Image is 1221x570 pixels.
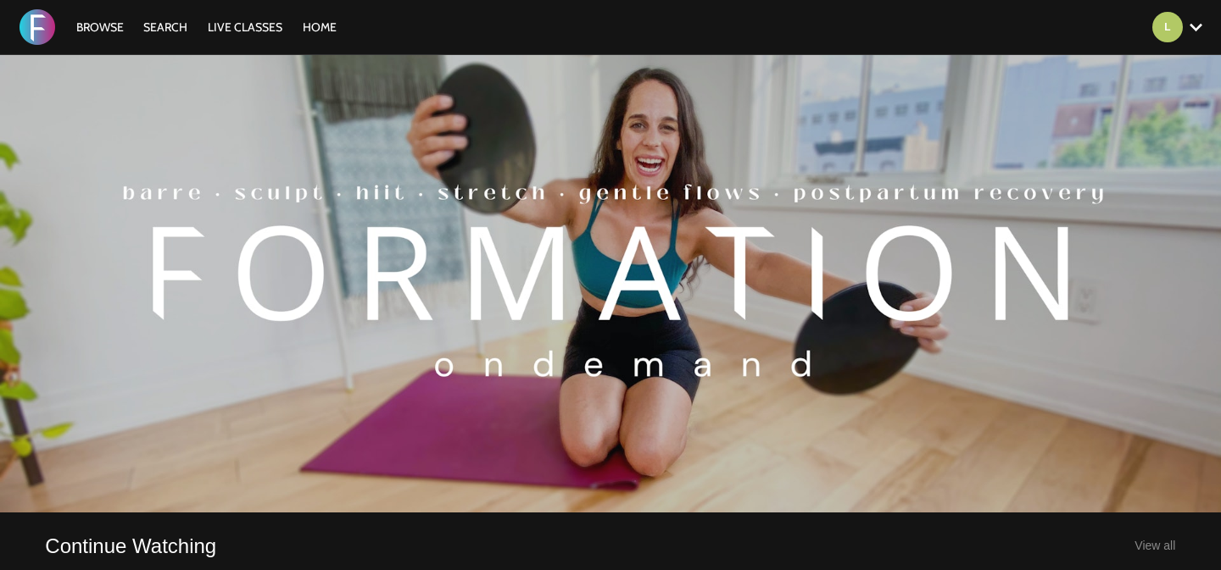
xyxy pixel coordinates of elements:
[199,19,291,35] a: LIVE CLASSES
[1135,539,1175,552] a: View all
[20,9,55,45] img: FORMATION
[294,19,345,35] a: HOME
[68,19,346,36] nav: Primary
[135,19,196,35] a: Search
[45,533,216,559] a: Continue Watching
[68,19,132,35] a: Browse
